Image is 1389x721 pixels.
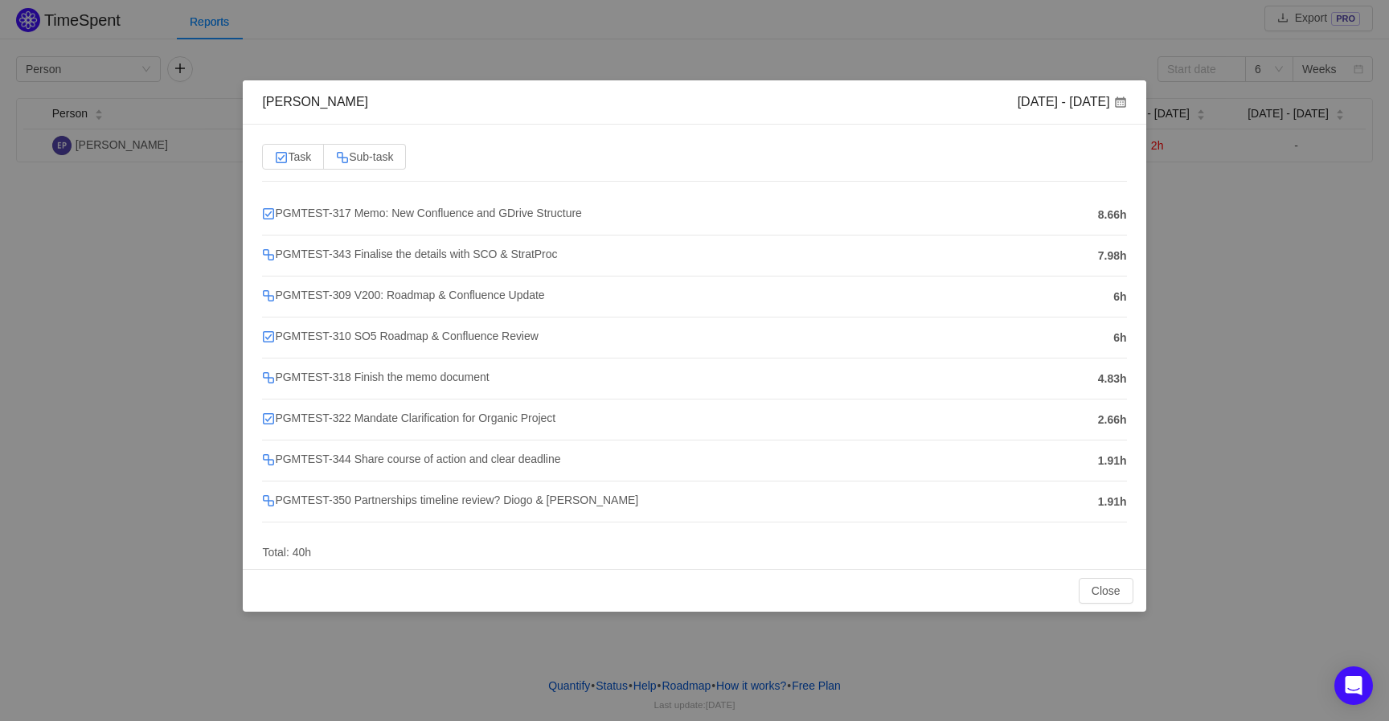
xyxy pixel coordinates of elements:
[275,150,311,163] span: Task
[1113,289,1126,305] span: 6h
[336,151,349,164] img: 10316
[262,412,275,425] img: 10318
[1079,578,1133,604] button: Close
[262,207,581,219] span: PGMTEST-317 Memo: New Confluence and GDrive Structure
[262,412,555,424] span: PGMTEST-322 Mandate Clarification for Organic Project
[1098,248,1127,264] span: 7.98h
[262,494,638,506] span: PGMTEST-350 Partnerships timeline review? Diogo & [PERSON_NAME]
[262,330,275,343] img: 10318
[262,289,544,301] span: PGMTEST-309 V200: Roadmap & Confluence Update
[262,207,275,220] img: 10318
[1334,666,1373,705] div: Open Intercom Messenger
[262,371,489,383] span: PGMTEST-318 Finish the memo document
[262,289,275,302] img: 10316
[1018,93,1127,111] div: [DATE] - [DATE]
[262,248,275,261] img: 10316
[262,248,557,260] span: PGMTEST-343 Finalise the details with SCO & StratProc
[1113,330,1126,346] span: 6h
[336,150,393,163] span: Sub-task
[262,330,538,342] span: PGMTEST-310 SO5 Roadmap & Confluence Review
[262,453,275,466] img: 10316
[1098,412,1127,428] span: 2.66h
[1098,371,1127,387] span: 4.83h
[1098,207,1127,223] span: 8.66h
[1098,494,1127,510] span: 1.91h
[262,546,311,559] span: Total: 40h
[1098,453,1127,469] span: 1.91h
[262,494,275,507] img: 10316
[262,453,560,465] span: PGMTEST-344 Share course of action and clear deadline
[275,151,288,164] img: 10318
[262,93,368,111] div: [PERSON_NAME]
[262,371,275,384] img: 10316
